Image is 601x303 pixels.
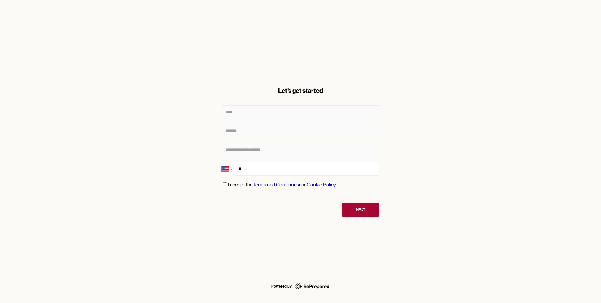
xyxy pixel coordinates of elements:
[342,203,379,217] button: Next
[307,182,336,188] a: Cookie Policy
[356,207,365,213] div: Next
[271,283,292,290] div: Powered By
[222,86,379,95] div: Let's get started
[228,181,336,189] p: I accept the and
[253,182,299,188] a: Terms and Conditions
